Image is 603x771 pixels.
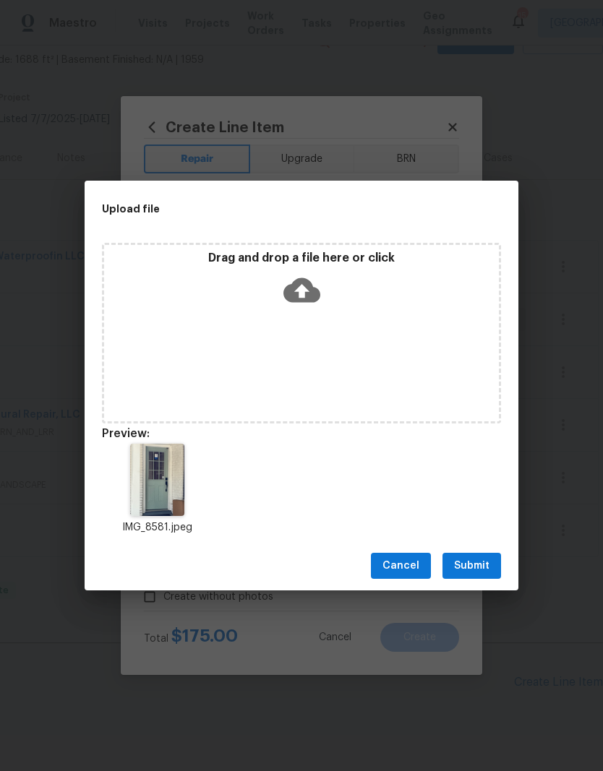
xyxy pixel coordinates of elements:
[104,251,499,266] p: Drag and drop a file here or click
[102,201,436,217] h2: Upload file
[382,557,419,575] span: Cancel
[130,444,184,516] img: 9k=
[442,553,501,580] button: Submit
[102,520,212,535] p: IMG_8581.jpeg
[454,557,489,575] span: Submit
[371,553,431,580] button: Cancel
